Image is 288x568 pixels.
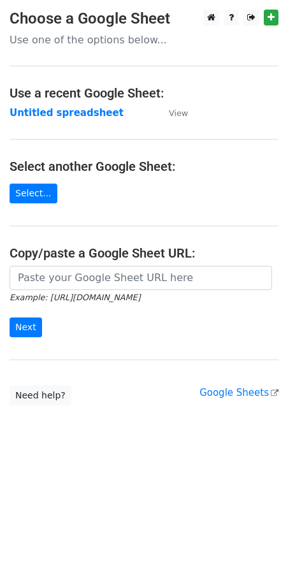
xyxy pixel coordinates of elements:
h3: Choose a Google Sheet [10,10,278,28]
small: Example: [URL][DOMAIN_NAME] [10,293,140,302]
p: Use one of the options below... [10,33,278,47]
a: Select... [10,184,57,203]
h4: Select another Google Sheet: [10,159,278,174]
h4: Copy/paste a Google Sheet URL: [10,245,278,261]
input: Next [10,317,42,337]
a: View [156,107,188,119]
a: Google Sheets [199,387,278,398]
small: View [169,108,188,118]
a: Untitled spreadsheet [10,107,124,119]
input: Paste your Google Sheet URL here [10,266,272,290]
h4: Use a recent Google Sheet: [10,85,278,101]
a: Need help? [10,386,71,405]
